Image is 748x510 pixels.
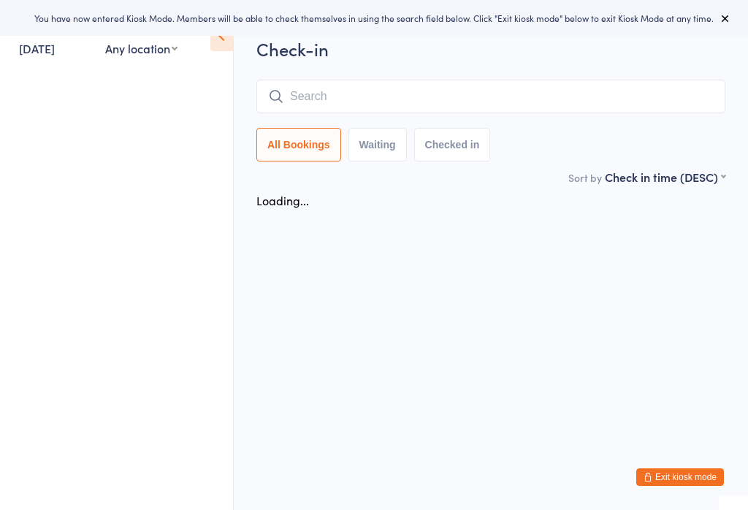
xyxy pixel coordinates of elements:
[414,128,491,161] button: Checked in
[605,169,725,185] div: Check in time (DESC)
[256,128,341,161] button: All Bookings
[105,40,178,56] div: Any location
[636,468,724,486] button: Exit kiosk mode
[348,128,407,161] button: Waiting
[23,12,725,24] div: You have now entered Kiosk Mode. Members will be able to check themselves in using the search fie...
[256,37,725,61] h2: Check-in
[256,80,725,113] input: Search
[256,192,309,208] div: Loading...
[19,40,55,56] a: [DATE]
[568,170,602,185] label: Sort by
